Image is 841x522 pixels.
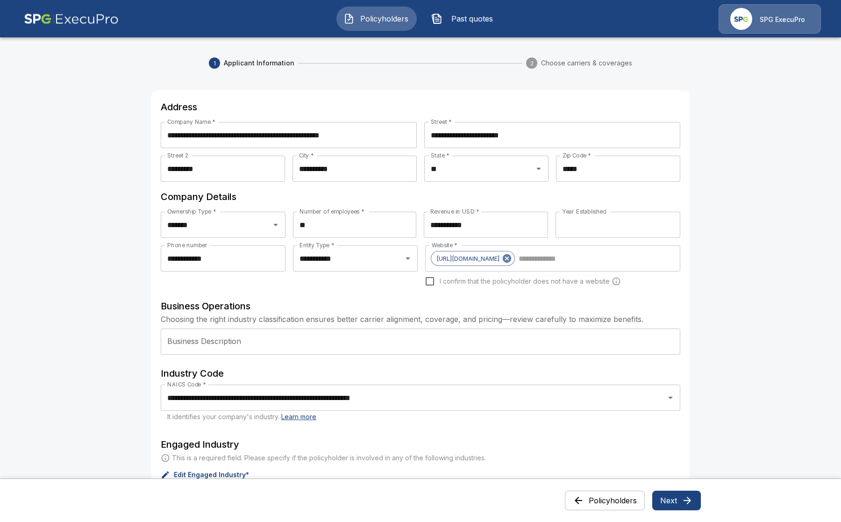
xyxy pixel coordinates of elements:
[562,207,606,215] label: Year Established
[565,491,645,510] button: Policyholders
[161,314,680,325] p: Choosing the right industry classification ensures better carrier alignment, coverage, and pricin...
[161,299,680,314] h6: Business Operations
[431,253,505,264] span: [URL][DOMAIN_NAME]
[299,241,334,249] label: Entity Type *
[541,58,632,68] span: Choose carriers & coverages
[431,13,442,24] img: Past quotes Icon
[336,7,417,31] button: Policyholders IconPolicyholders
[430,207,479,215] label: Revenue in USD *
[269,218,282,231] button: Open
[214,60,216,67] text: 1
[760,15,805,24] p: SPG ExecuPro
[431,118,452,126] label: Street *
[652,491,701,510] button: Next
[530,60,533,67] text: 2
[224,58,294,68] span: Applicant Information
[167,118,215,126] label: Company Name *
[719,4,821,34] a: Agency IconSPG ExecuPro
[167,380,206,388] label: NAICS Code *
[612,277,621,286] svg: Carriers run a cyber security scan on the policyholders' websites. Please enter a website wheneve...
[172,453,486,463] p: This is a required field. Please specify if the policyholder is involved in any of the following ...
[401,252,414,265] button: Open
[431,151,449,159] label: State *
[167,241,207,249] label: Phone number
[167,207,216,215] label: Ownership Type *
[299,207,364,215] label: Number of employees *
[431,251,515,266] div: [URL][DOMAIN_NAME]
[161,189,680,204] h6: Company Details
[161,100,680,114] h6: Address
[167,413,316,421] span: It identifies your company's industry.
[446,13,498,24] span: Past quotes
[281,413,316,421] a: Learn more
[167,151,188,159] label: Street 2
[424,7,505,31] button: Past quotes IconPast quotes
[299,151,314,159] label: City *
[664,391,677,404] button: Open
[532,162,545,175] button: Open
[563,151,591,159] label: Zip Code *
[730,8,752,30] img: Agency Icon
[24,4,119,34] img: AA Logo
[174,472,249,478] p: Edit Engaged Industry*
[161,366,680,381] h6: Industry Code
[358,13,410,24] span: Policyholders
[161,437,680,452] h6: Engaged Industry
[432,241,457,249] label: Website *
[440,277,610,286] span: I confirm that the policyholder does not have a website
[343,13,355,24] img: Policyholders Icon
